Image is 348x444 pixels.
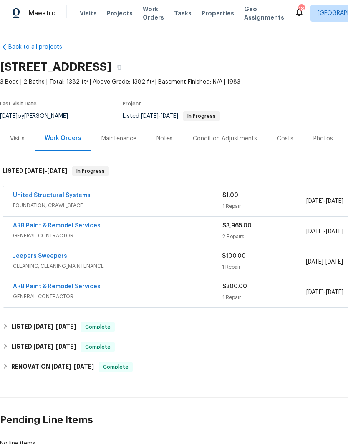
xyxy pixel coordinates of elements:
a: ARB Paint & Remodel Services [13,284,101,289]
span: Geo Assignments [244,5,284,22]
div: Work Orders [45,134,81,142]
span: Work Orders [143,5,164,22]
span: - [51,364,94,369]
span: Complete [82,343,114,351]
span: - [306,227,343,236]
div: Condition Adjustments [193,135,257,143]
span: Tasks [174,10,192,16]
a: United Structural Systems [13,192,91,198]
span: - [33,324,76,329]
span: - [33,344,76,349]
button: Copy Address [111,60,126,75]
span: [DATE] [33,324,53,329]
span: [DATE] [306,259,323,265]
a: Jeepers Sweepers [13,253,67,259]
span: $300.00 [222,284,247,289]
span: - [25,168,67,174]
span: Maestro [28,9,56,17]
span: - [141,113,178,119]
span: - [306,258,343,266]
span: [DATE] [25,168,45,174]
span: Listed [123,113,220,119]
span: [DATE] [326,289,343,295]
span: Complete [100,363,132,371]
span: Project [123,101,141,106]
span: [DATE] [306,229,324,234]
span: - [306,288,343,297]
div: 1 Repair [222,202,306,210]
span: In Progress [184,114,219,119]
span: [DATE] [326,229,343,234]
span: [DATE] [56,324,76,329]
span: GENERAL_CONTRACTOR [13,292,222,301]
span: [DATE] [325,259,343,265]
a: ARB Paint & Remodel Services [13,223,101,229]
span: [DATE] [51,364,71,369]
span: $100.00 [222,253,246,259]
div: 2 Repairs [222,232,306,241]
span: Properties [202,9,234,17]
div: Notes [156,135,173,143]
span: CLEANING, CLEANING_MAINTENANCE [13,262,222,270]
span: Complete [82,323,114,331]
span: [DATE] [306,198,324,204]
h6: LISTED [11,322,76,332]
span: [DATE] [56,344,76,349]
div: 18 [298,5,304,13]
span: [DATE] [141,113,159,119]
span: In Progress [73,167,108,175]
span: - [306,197,343,205]
h6: LISTED [11,342,76,352]
span: [DATE] [47,168,67,174]
span: FOUNDATION, CRAWL_SPACE [13,201,222,210]
h6: LISTED [3,166,67,176]
div: Maintenance [101,135,136,143]
span: $3,965.00 [222,223,252,229]
div: Visits [10,135,25,143]
span: [DATE] [306,289,324,295]
div: Costs [277,135,293,143]
span: Projects [107,9,133,17]
div: Photos [313,135,333,143]
span: [DATE] [326,198,343,204]
div: 1 Repair [222,263,305,271]
span: [DATE] [33,344,53,349]
span: GENERAL_CONTRACTOR [13,232,222,240]
span: [DATE] [74,364,94,369]
h6: RENOVATION [11,362,94,372]
span: Visits [80,9,97,17]
span: $1.00 [222,192,238,198]
div: 1 Repair [222,293,306,302]
span: [DATE] [161,113,178,119]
